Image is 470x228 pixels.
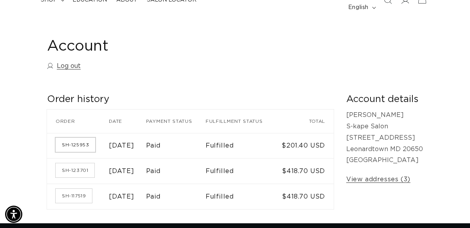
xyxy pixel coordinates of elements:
[47,37,423,56] h1: Account
[206,133,277,159] td: Fulfilled
[346,174,410,185] a: View addresses (3)
[346,93,423,106] h2: Account details
[206,159,277,184] td: Fulfilled
[206,184,277,210] td: Fulfilled
[146,133,206,159] td: Paid
[109,109,146,133] th: Date
[109,142,134,149] time: [DATE]
[277,184,334,210] td: $418.70 USD
[146,109,206,133] th: Payment status
[277,109,334,133] th: Total
[206,109,277,133] th: Fulfillment status
[109,193,134,200] time: [DATE]
[277,159,334,184] td: $418.70 USD
[146,184,206,210] td: Paid
[146,159,206,184] td: Paid
[56,163,94,177] a: Order number SH-123701
[47,109,109,133] th: Order
[56,138,95,152] a: Order number SH-125953
[277,133,334,159] td: $201.40 USD
[346,109,423,166] p: [PERSON_NAME] S-kape Salon [STREET_ADDRESS] Leonardtown MD 20650 [GEOGRAPHIC_DATA]
[348,4,369,12] span: English
[109,168,134,174] time: [DATE]
[5,206,22,223] div: Accessibility Menu
[47,60,81,72] a: Log out
[56,189,92,203] a: Order number SH-117519
[47,93,334,106] h2: Order history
